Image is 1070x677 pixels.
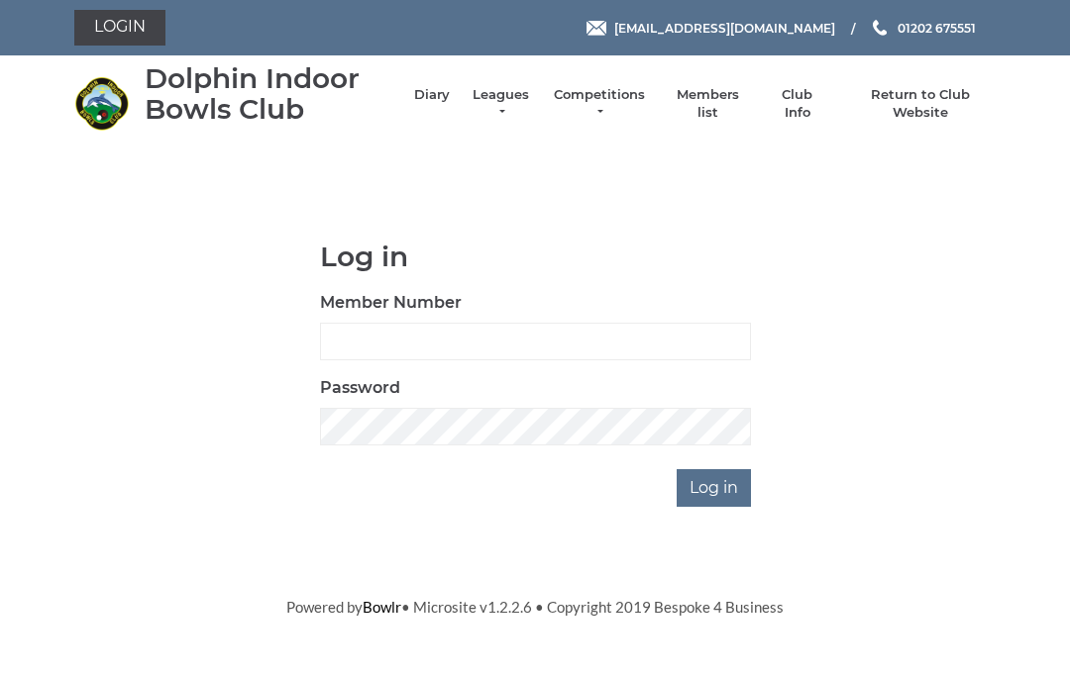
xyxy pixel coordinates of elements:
[873,20,887,36] img: Phone us
[414,86,450,104] a: Diary
[587,19,835,38] a: Email [EMAIL_ADDRESS][DOMAIN_NAME]
[587,21,606,36] img: Email
[552,86,647,122] a: Competitions
[614,20,835,35] span: [EMAIL_ADDRESS][DOMAIN_NAME]
[769,86,826,122] a: Club Info
[363,598,401,616] a: Bowlr
[470,86,532,122] a: Leagues
[666,86,748,122] a: Members list
[846,86,996,122] a: Return to Club Website
[677,469,751,507] input: Log in
[74,76,129,131] img: Dolphin Indoor Bowls Club
[320,242,751,272] h1: Log in
[320,376,400,400] label: Password
[898,20,976,35] span: 01202 675551
[145,63,394,125] div: Dolphin Indoor Bowls Club
[74,10,165,46] a: Login
[320,291,462,315] label: Member Number
[286,598,784,616] span: Powered by • Microsite v1.2.2.6 • Copyright 2019 Bespoke 4 Business
[870,19,976,38] a: Phone us 01202 675551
